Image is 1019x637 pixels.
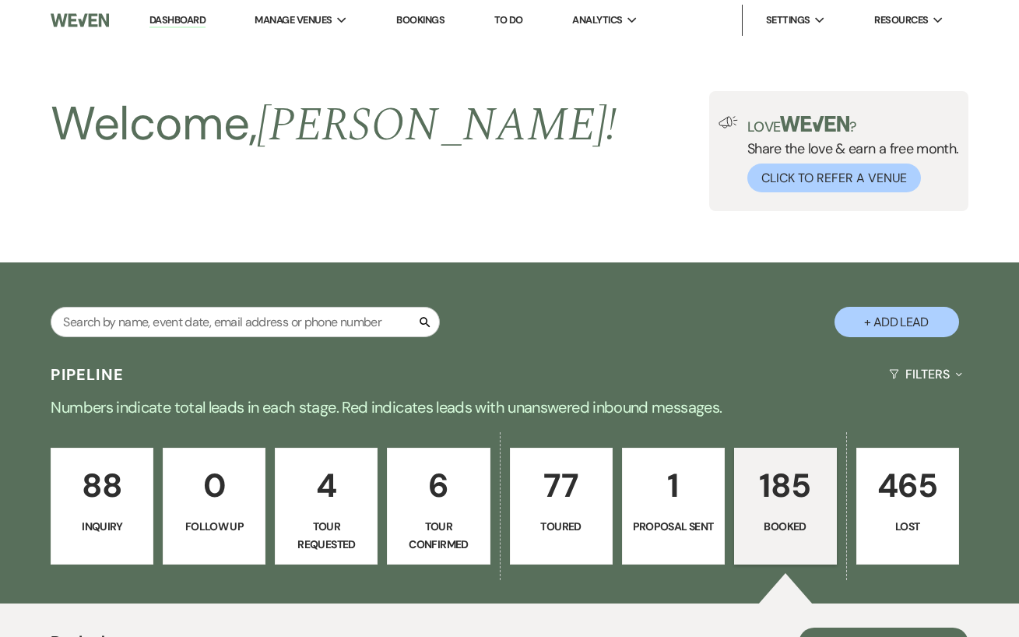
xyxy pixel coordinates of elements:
[51,307,440,337] input: Search by name, event date, email address or phone number
[572,12,622,28] span: Analytics
[866,459,949,512] p: 465
[275,448,378,565] a: 4Tour Requested
[149,13,206,28] a: Dashboard
[61,459,143,512] p: 88
[51,364,124,385] h3: Pipeline
[747,164,921,192] button: Click to Refer a Venue
[734,448,837,565] a: 185Booked
[163,448,265,565] a: 0Follow Up
[719,116,738,128] img: loud-speaker-illustration.svg
[632,518,715,535] p: Proposal Sent
[866,518,949,535] p: Lost
[51,4,109,37] img: Weven Logo
[520,518,603,535] p: Toured
[874,12,928,28] span: Resources
[61,518,143,535] p: Inquiry
[622,448,725,565] a: 1Proposal Sent
[510,448,613,565] a: 77Toured
[835,307,959,337] button: + Add Lead
[744,518,827,535] p: Booked
[883,354,968,395] button: Filters
[285,518,367,553] p: Tour Requested
[285,459,367,512] p: 4
[780,116,849,132] img: weven-logo-green.svg
[856,448,959,565] a: 465Lost
[766,12,810,28] span: Settings
[747,116,959,134] p: Love ?
[632,459,715,512] p: 1
[397,459,480,512] p: 6
[173,459,255,512] p: 0
[257,90,617,161] span: [PERSON_NAME] !
[51,448,153,565] a: 88Inquiry
[738,116,959,192] div: Share the love & earn a free month.
[173,518,255,535] p: Follow Up
[494,13,523,26] a: To Do
[387,448,490,565] a: 6Tour Confirmed
[744,459,827,512] p: 185
[397,518,480,553] p: Tour Confirmed
[51,91,617,158] h2: Welcome,
[255,12,332,28] span: Manage Venues
[396,13,444,26] a: Bookings
[520,459,603,512] p: 77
